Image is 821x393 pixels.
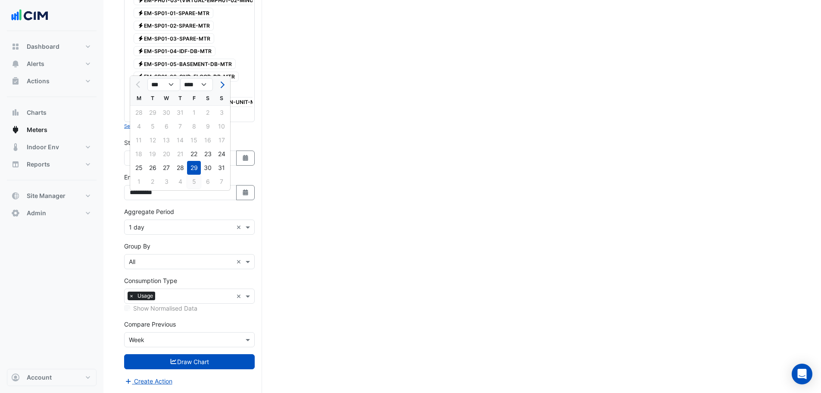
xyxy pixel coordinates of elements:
[11,160,20,169] app-icon: Reports
[146,161,159,175] div: Tuesday, August 26, 2025
[7,156,97,173] button: Reports
[242,189,250,196] fa-icon: Select Date
[11,108,20,117] app-icon: Charts
[187,91,201,105] div: F
[180,78,213,91] select: Select year
[124,242,150,251] label: Group By
[236,257,243,266] span: Clear
[146,161,159,175] div: 26
[187,147,201,161] div: 22
[132,175,146,189] div: 1
[201,175,215,189] div: 6
[201,161,215,175] div: 30
[159,91,173,105] div: W
[137,60,144,67] fa-icon: Electricity
[147,78,180,91] select: Select month
[124,173,150,182] label: End Date
[124,304,255,313] div: Selected meters/streams do not support normalisation
[173,161,187,175] div: 28
[215,91,228,105] div: S
[134,8,213,18] span: EM-SP01-01-SPARE-MTR
[236,223,243,232] span: Clear
[7,204,97,222] button: Admin
[27,108,47,117] span: Charts
[215,147,228,161] div: Sunday, August 24, 2025
[11,209,20,217] app-icon: Admin
[215,175,228,189] div: 7
[124,207,174,216] label: Aggregate Period
[173,175,187,189] div: 4
[215,161,228,175] div: Sunday, August 31, 2025
[187,147,201,161] div: Friday, August 22, 2025
[201,147,215,161] div: 23
[137,73,144,80] fa-icon: Electricity
[159,175,173,189] div: Wednesday, September 3, 2025
[7,187,97,204] button: Site Manager
[236,292,243,301] span: Clear
[146,91,159,105] div: T
[27,77,50,85] span: Actions
[792,364,812,384] div: Open Intercom Messenger
[134,33,214,44] span: EM-SP01-03-SPARE-MTR
[159,175,173,189] div: 3
[132,91,146,105] div: M
[137,22,144,29] fa-icon: Electricity
[173,175,187,189] div: Thursday, September 4, 2025
[173,161,187,175] div: Thursday, August 28, 2025
[27,160,50,169] span: Reports
[27,60,44,68] span: Alerts
[7,369,97,386] button: Account
[11,42,20,51] app-icon: Dashboard
[124,122,150,130] button: Select None
[27,42,59,51] span: Dashboard
[133,304,197,313] label: Show Normalised Data
[132,175,146,189] div: Monday, September 1, 2025
[187,161,201,175] div: 29
[187,175,201,189] div: Friday, September 5, 2025
[11,143,20,151] app-icon: Indoor Env
[201,161,215,175] div: Saturday, August 30, 2025
[7,72,97,90] button: Actions
[124,138,153,147] label: Start Date
[11,126,20,134] app-icon: Meters
[134,59,236,69] span: EM-SP01-05-BASEMENT-DB-MTR
[134,46,215,57] span: EM-SP01-04-IDF-DB-MTR
[137,35,144,41] fa-icon: Electricity
[27,192,66,200] span: Site Manager
[134,21,214,31] span: EM-SP01-02-SPARE-MTR
[159,161,173,175] div: Wednesday, August 27, 2025
[27,209,46,217] span: Admin
[201,91,215,105] div: S
[7,55,97,72] button: Alerts
[187,161,201,175] div: Friday, August 29, 2025
[134,72,239,82] span: EM-SP01-06-GND-FLOOR-DB-MTR
[124,376,173,386] button: Create Action
[27,373,52,382] span: Account
[187,175,201,189] div: 5
[124,354,255,369] button: Draw Chart
[11,77,20,85] app-icon: Actions
[216,78,227,91] button: Next month
[27,126,47,134] span: Meters
[137,48,144,54] fa-icon: Electricity
[215,147,228,161] div: 24
[7,104,97,121] button: Charts
[137,9,144,16] fa-icon: Electricity
[215,161,228,175] div: 31
[242,154,250,162] fa-icon: Select Date
[135,292,155,300] span: Usage
[201,175,215,189] div: Saturday, September 6, 2025
[124,123,150,129] small: Select None
[7,138,97,156] button: Indoor Env
[7,121,97,138] button: Meters
[7,38,97,55] button: Dashboard
[146,175,159,189] div: Tuesday, September 2, 2025
[128,292,135,300] span: ×
[132,161,146,175] div: 25
[173,91,187,105] div: T
[124,320,176,329] label: Compare Previous
[146,175,159,189] div: 2
[11,60,20,68] app-icon: Alerts
[159,161,173,175] div: 27
[10,7,49,24] img: Company Logo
